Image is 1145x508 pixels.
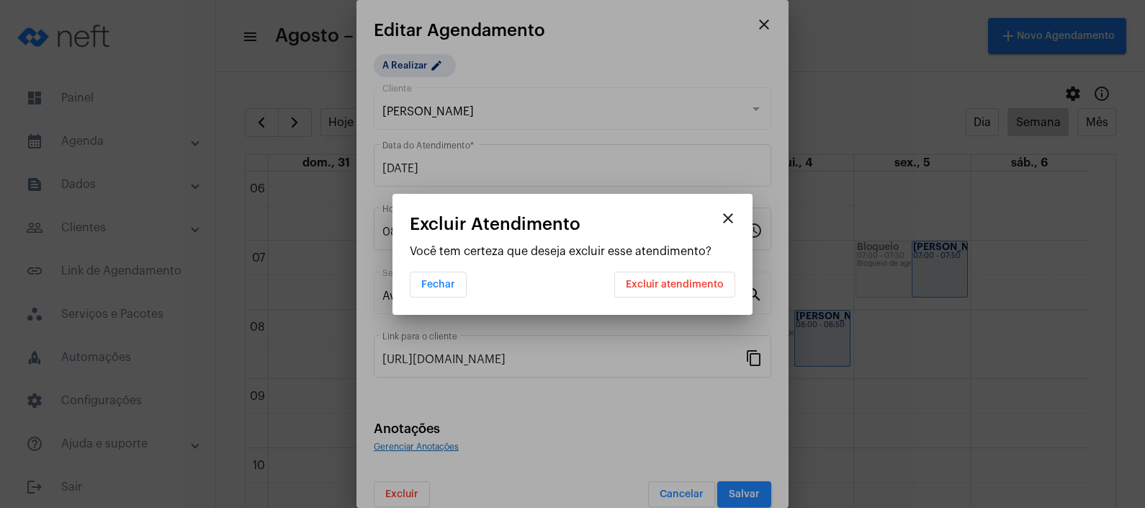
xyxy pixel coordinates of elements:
[421,280,455,290] span: Fechar
[410,272,467,298] button: Fechar
[614,272,735,298] button: Excluir atendimento
[410,245,735,258] p: Você tem certeza que deseja excluir esse atendimento?
[410,215,580,233] span: Excluir Atendimento
[626,280,724,290] span: Excluir atendimento
[719,210,737,227] mat-icon: close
